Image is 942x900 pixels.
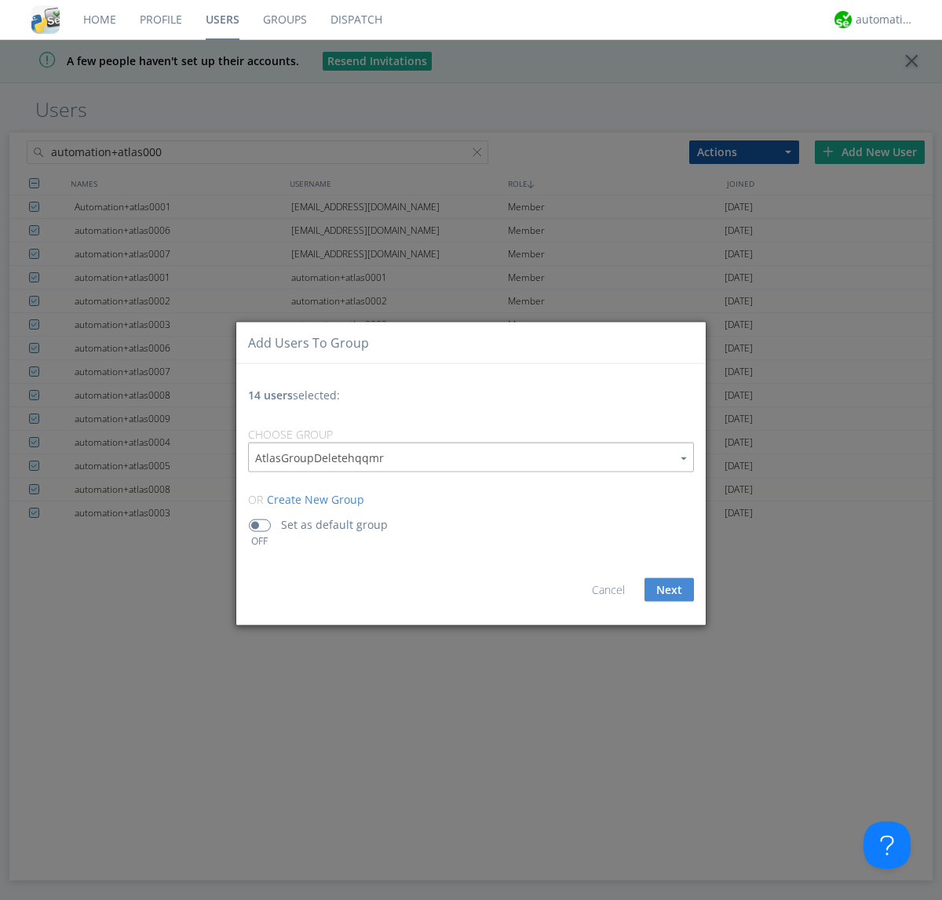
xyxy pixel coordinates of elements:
div: Add users to group [248,333,369,352]
button: Next [644,578,694,602]
div: Choose Group [248,427,694,443]
img: cddb5a64eb264b2086981ab96f4c1ba7 [31,5,60,34]
div: OFF [242,534,277,548]
input: Type to find a group to add users to [249,443,693,472]
p: Set as default group [281,516,388,534]
span: Create New Group [267,492,364,507]
span: or [248,492,263,507]
span: 14 users [248,388,293,403]
a: Cancel [592,582,625,597]
span: selected: [248,388,340,403]
img: d2d01cd9b4174d08988066c6d424eccd [834,11,852,28]
div: automation+atlas [856,12,915,27]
